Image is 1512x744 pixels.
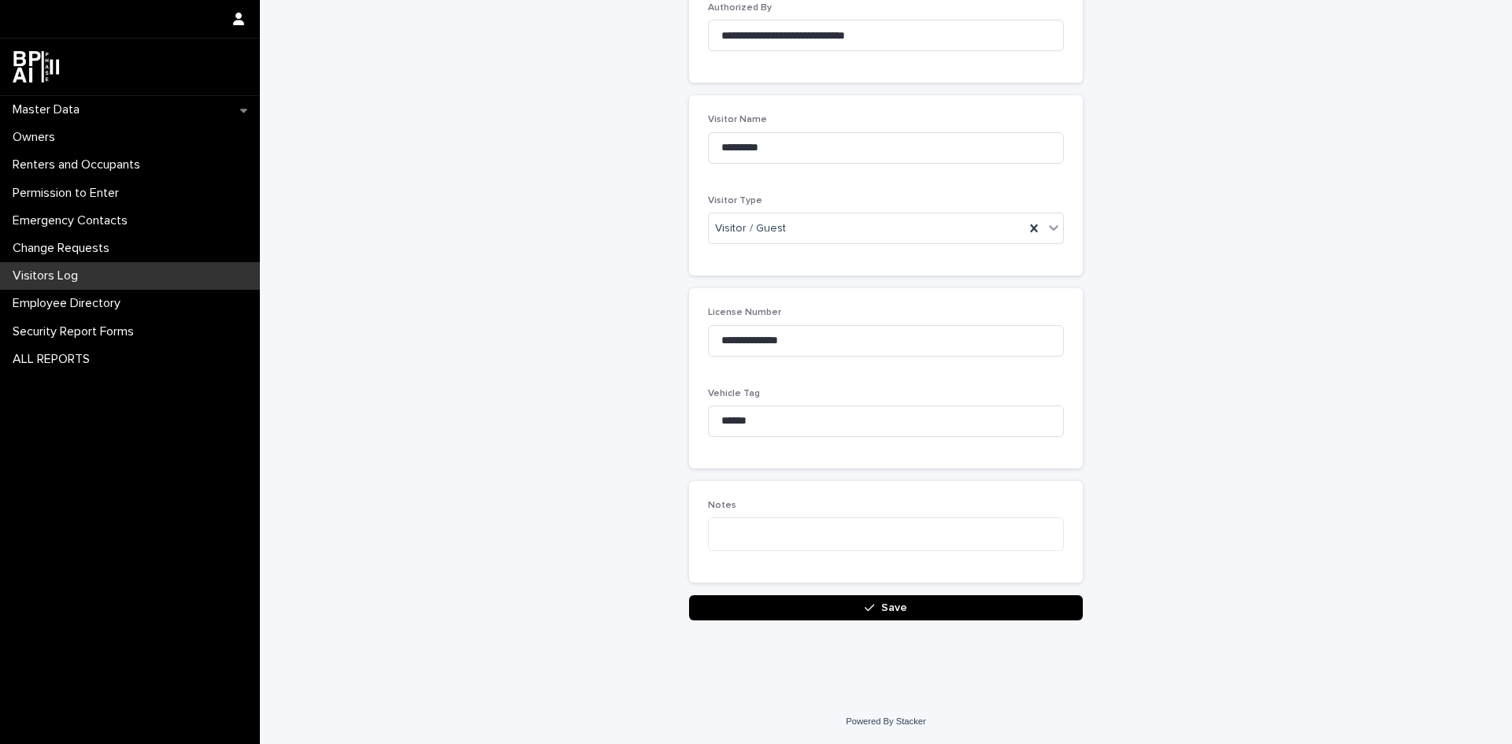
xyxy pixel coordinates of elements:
[708,389,760,398] span: Vehicle Tag
[689,595,1083,620] button: Save
[6,352,102,367] p: ALL REPORTS
[846,716,925,726] a: Powered By Stacker
[13,51,59,83] img: dwgmcNfxSF6WIOOXiGgu
[708,3,772,13] span: Authorized By
[6,130,68,145] p: Owners
[708,115,767,124] span: Visitor Name
[881,602,907,613] span: Save
[6,186,132,201] p: Permission to Enter
[6,268,91,283] p: Visitors Log
[6,102,92,117] p: Master Data
[6,157,153,172] p: Renters and Occupants
[6,213,140,228] p: Emergency Contacts
[708,308,781,317] span: License Number
[715,220,786,237] span: Visitor / Guest
[6,241,122,256] p: Change Requests
[708,196,762,205] span: Visitor Type
[6,324,146,339] p: Security Report Forms
[708,501,736,510] span: Notes
[6,296,133,311] p: Employee Directory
